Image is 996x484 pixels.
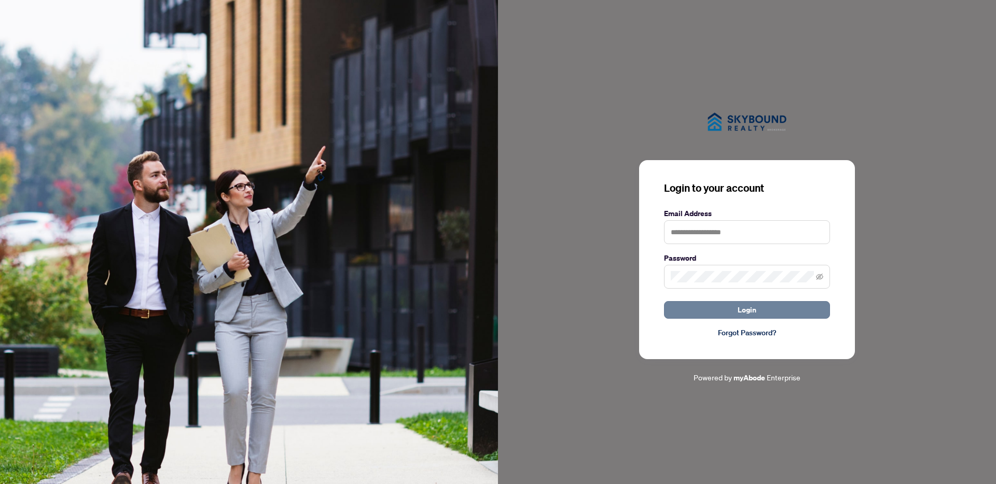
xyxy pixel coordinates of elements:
[734,372,765,383] a: myAbode
[695,101,799,144] img: ma-logo
[694,373,732,382] span: Powered by
[738,302,756,318] span: Login
[664,208,830,219] label: Email Address
[767,373,800,382] span: Enterprise
[664,327,830,338] a: Forgot Password?
[664,301,830,319] button: Login
[664,181,830,195] h3: Login to your account
[816,273,823,280] span: eye-invisible
[664,252,830,264] label: Password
